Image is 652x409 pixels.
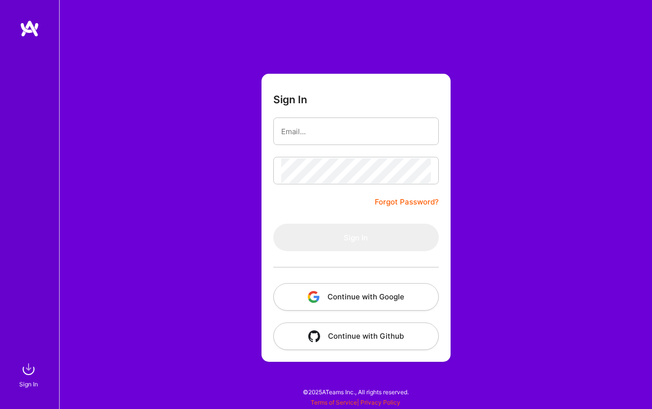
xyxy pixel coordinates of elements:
button: Continue with Github [273,322,439,350]
a: Terms of Service [311,399,357,406]
h3: Sign In [273,93,307,106]
input: Email... [281,119,431,144]
img: logo [20,20,39,37]
span: | [311,399,400,406]
a: Privacy Policy [360,399,400,406]
a: sign inSign In [21,359,38,389]
div: Sign In [19,379,38,389]
button: Continue with Google [273,283,439,311]
img: icon [308,330,320,342]
button: Sign In [273,224,439,251]
div: © 2025 ATeams Inc., All rights reserved. [59,380,652,404]
img: sign in [19,359,38,379]
img: icon [308,291,320,303]
a: Forgot Password? [375,196,439,208]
